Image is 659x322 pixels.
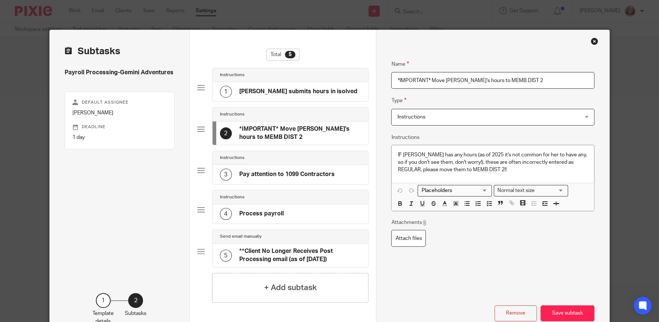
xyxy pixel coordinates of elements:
h4: [PERSON_NAME] submits hours in isolved [239,88,357,95]
h4: Payroll Processing-Gemini Adventures [65,69,174,77]
div: 2 [128,293,143,308]
label: Attach files [391,230,426,247]
p: [PERSON_NAME] [72,109,166,117]
h4: Send email manually [220,234,262,240]
h4: Instructions [220,111,244,117]
p: 1 day [72,134,166,141]
div: Text styles [494,185,568,196]
button: Remove [494,305,537,321]
div: Close this dialog window [591,38,598,45]
p: Subtasks [125,310,146,317]
button: Save subtask [540,305,594,321]
span: Instructions [397,114,425,120]
div: 1 [96,293,111,308]
div: Total [266,49,299,61]
p: Attachments [391,219,427,226]
p: IF [PERSON_NAME] has any hours (as of 2025 it's not common for her to have any, so if you don't s... [397,151,588,174]
div: Search for option [494,185,568,196]
h4: Pay attention to 1099 Contractors [239,170,335,178]
div: 3 [220,169,232,180]
input: Search for option [537,187,564,195]
label: Type [391,96,406,105]
div: 4 [220,208,232,220]
div: Search for option [418,185,492,196]
div: 5 [220,250,232,261]
h4: *IMPORTANT* Move [PERSON_NAME]'s hours to MEMB DIST 2 [239,125,361,141]
div: 1 [220,86,232,98]
p: Default assignee [72,100,166,105]
h2: Subtasks [65,45,120,58]
h4: Instructions [220,72,244,78]
div: 5 [285,51,295,58]
p: Deadline [72,124,166,130]
div: 2 [220,127,232,139]
input: Search for option [419,187,487,195]
span: Normal text size [496,187,536,195]
label: Instructions [391,134,419,141]
h4: Process payroll [239,210,284,218]
h4: Instructions [220,155,244,161]
div: Placeholders [418,185,492,196]
h4: Instructions [220,194,244,200]
label: Name [391,60,409,68]
h4: **Client No Longer Receives Post Processing email (as of [DATE]) [239,247,361,263]
h4: + Add subtask [264,282,316,293]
